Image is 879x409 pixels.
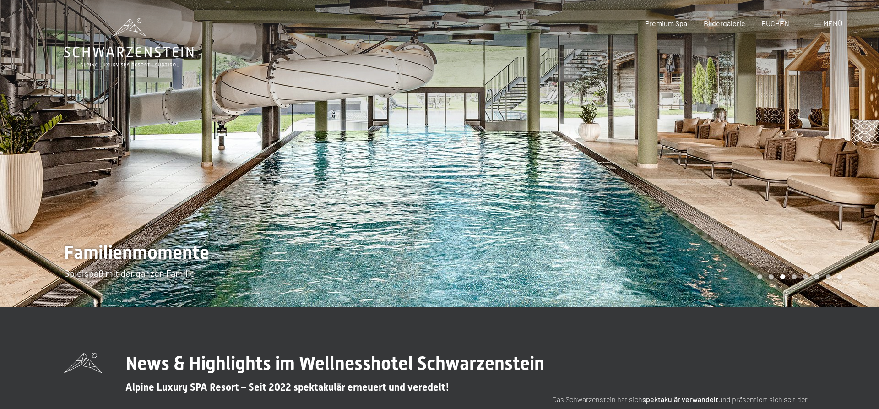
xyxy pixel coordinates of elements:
div: Carousel Page 7 [826,274,831,279]
div: Carousel Page 4 [792,274,797,279]
a: BUCHEN [761,19,789,27]
div: Carousel Pagination [754,274,842,279]
div: Carousel Page 2 [769,274,774,279]
span: Menü [823,19,842,27]
span: News & Highlights im Wellnesshotel Schwarzenstein [125,353,544,374]
div: Carousel Page 8 [837,274,842,279]
div: Carousel Page 6 [814,274,819,279]
a: Premium Spa [645,19,687,27]
div: Carousel Page 1 [757,274,762,279]
a: Bildergalerie [704,19,745,27]
strong: spektakulär verwandelt [642,395,718,404]
div: Carousel Page 3 (Current Slide) [780,274,785,279]
span: Alpine Luxury SPA Resort – Seit 2022 spektakulär erneuert und veredelt! [125,382,449,393]
div: Carousel Page 5 [803,274,808,279]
